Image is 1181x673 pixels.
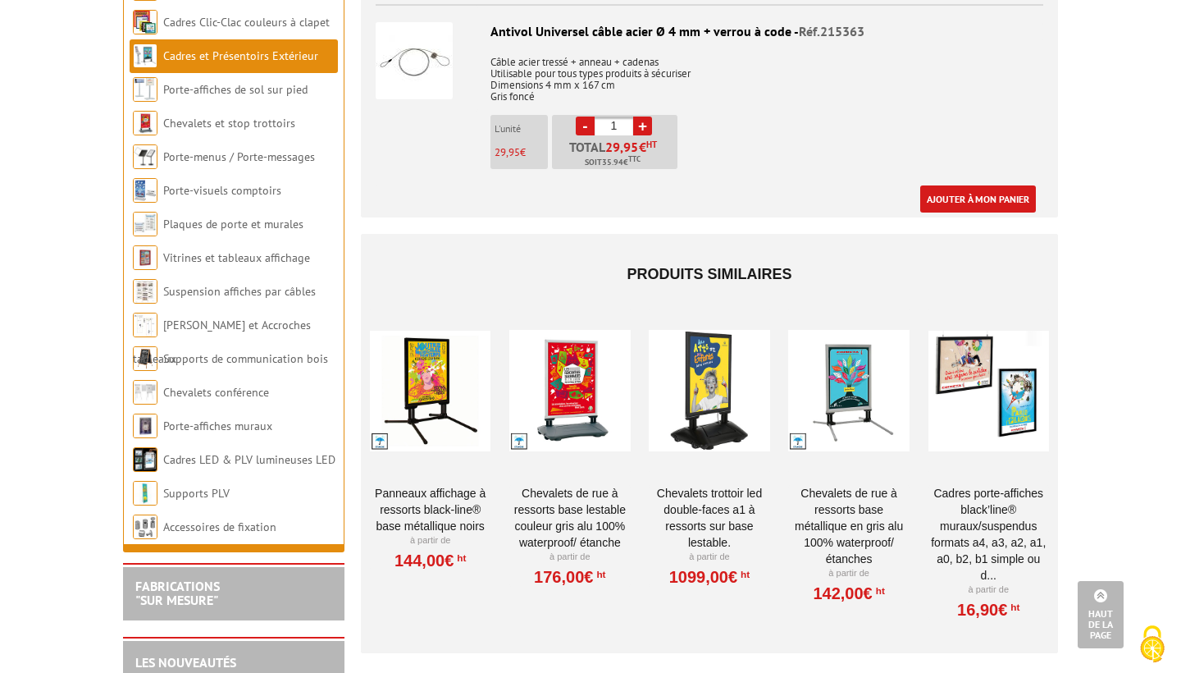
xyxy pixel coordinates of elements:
a: 1099,00€HT [669,572,750,582]
a: Accessoires de fixation [163,520,276,534]
a: LES NOUVEAUTÉS [135,654,236,671]
span: Produits similaires [627,266,791,282]
span: Soit € [585,156,641,169]
a: Porte-visuels comptoirs [163,183,281,198]
a: Vitrines et tableaux affichage [163,250,310,265]
a: Supports PLV [163,486,230,501]
a: Porte-affiches muraux [163,419,272,433]
img: Porte-menus / Porte-messages [133,144,157,169]
sup: HT [873,585,885,597]
img: Vitrines et tableaux affichage [133,245,157,270]
img: Cadres LED & PLV lumineuses LED [133,447,157,472]
a: Haut de la page [1078,581,1124,648]
img: Supports PLV [133,481,157,506]
p: À partir de [370,534,490,547]
a: Ajouter à mon panier [920,185,1036,213]
a: 16,90€HT [957,605,1019,615]
img: Antivol Universel câble acier Ø 4 mm + verrou à code [376,22,453,99]
img: Cadres Clic-Clac couleurs à clapet [133,10,157,34]
p: Total [556,140,677,169]
a: Cadres et Présentoirs Extérieur [163,48,318,63]
a: [PERSON_NAME] et Accroches tableaux [133,318,311,366]
img: Cimaises et Accroches tableaux [133,313,157,337]
span: Réf.215363 [799,23,864,39]
img: Chevalets conférence [133,380,157,405]
a: Plaques de porte et murales [163,217,303,231]
sup: HT [454,552,466,564]
img: Porte-affiches muraux [133,414,157,438]
img: Chevalets et stop trottoirs [133,111,157,135]
img: Cookies (fenêtre modale) [1132,624,1173,665]
p: À partir de [788,567,909,580]
a: Porte-affiches de sol sur pied [163,82,308,97]
a: Suspension affiches par câbles [163,284,316,299]
a: - [576,117,595,135]
a: Supports de communication bois [163,351,328,366]
a: 144,00€HT [394,556,466,565]
a: Chevalets conférence [163,385,269,400]
a: + [633,117,652,135]
sup: TTC [628,154,641,163]
a: Cadres Clic-Clac couleurs à clapet [163,15,330,30]
a: Cadres LED & PLV lumineuses LED [163,452,335,467]
span: € [605,140,657,153]
sup: HT [593,569,605,580]
p: € [495,147,548,158]
div: Antivol Universel câble acier Ø 4 mm + verrou à code - [376,22,1043,41]
img: Cadres et Présentoirs Extérieur [133,43,157,68]
a: Chevalets et stop trottoirs [163,116,295,130]
img: Accessoires de fixation [133,515,157,539]
p: À partir de [509,551,630,564]
a: 142,00€HT [813,588,884,598]
p: Câble acier tressé + anneau + cadenas Utilisable pour tous types produits à sécuriser Dimensions ... [376,45,1043,103]
a: Porte-menus / Porte-messages [163,149,315,164]
sup: HT [646,139,657,150]
img: Porte-visuels comptoirs [133,178,157,203]
span: 29,95 [495,145,520,159]
span: 29,95 [605,140,639,153]
span: 35.94 [602,156,623,169]
a: Cadres porte-affiches Black’Line® muraux/suspendus Formats A4, A3, A2, A1, A0, B2, B1 simple ou d... [928,485,1049,584]
img: Plaques de porte et murales [133,212,157,236]
a: Chevalets de rue à ressorts base métallique en Gris Alu 100% WATERPROOF/ Étanches [788,485,909,567]
p: À partir de [649,551,769,564]
button: Cookies (fenêtre modale) [1124,617,1181,673]
img: Porte-affiches de sol sur pied [133,77,157,102]
a: Chevalets Trottoir LED double-faces A1 à ressorts sur base lestable. [649,485,769,551]
sup: HT [737,569,750,580]
p: L'unité [495,123,548,135]
sup: HT [1007,602,1019,613]
a: FABRICATIONS"Sur Mesure" [135,578,220,609]
a: Panneaux affichage à ressorts Black-Line® base métallique Noirs [370,485,490,534]
img: Suspension affiches par câbles [133,279,157,304]
a: Chevalets de rue à ressorts base lestable couleur Gris Alu 100% waterproof/ étanche [509,485,630,551]
a: 176,00€HT [534,572,605,582]
p: À partir de [928,584,1049,597]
